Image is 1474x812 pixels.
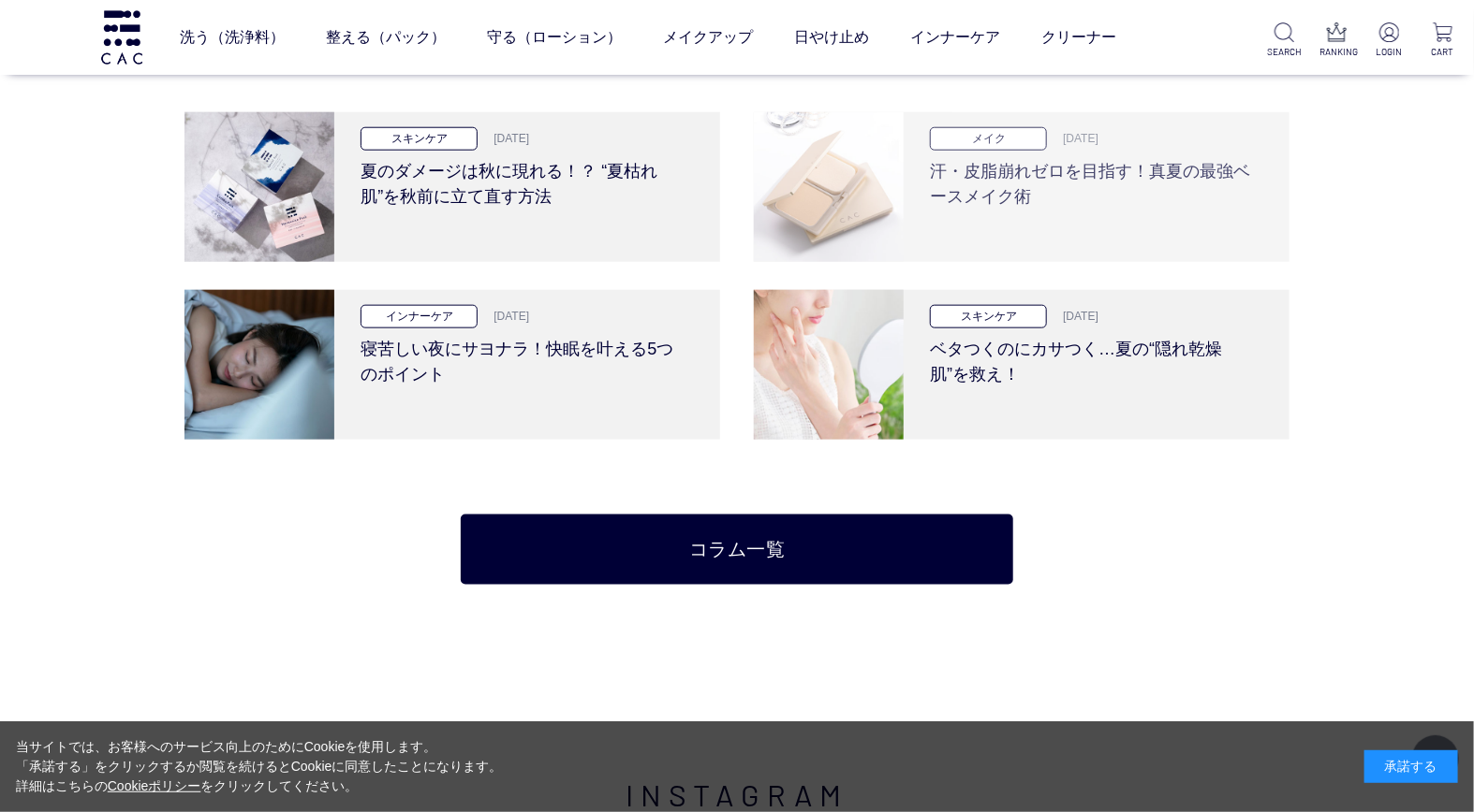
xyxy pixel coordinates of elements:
[930,328,1252,387] h3: ベタつくのにカサつく…夏の“隠れ乾燥肌”を救え！
[1041,11,1116,64] a: クリーナー
[180,11,285,64] a: 洗う（洗浄料）
[482,308,529,325] p: [DATE]
[754,112,1290,262] a: 汗・皮脂崩れゼロを目指す！真夏の最強ベースメイク術 メイク [DATE] 汗・皮脂崩れゼロを目指す！真夏の最強ベースメイク術
[361,305,478,328] p: インナーケア
[184,112,334,262] img: 夏のダメージは秋に現れる！？ “夏枯れ肌”を秋前に立て直す方法
[1052,308,1098,325] p: [DATE]
[754,290,904,440] img: ベタつくのにカサつく…夏の“隠れ乾燥肌”を救え！
[108,778,201,793] a: Cookieポリシー
[1320,45,1354,59] p: RANKING
[361,127,478,151] p: スキンケア
[794,11,869,64] a: 日やけ止め
[754,112,904,262] img: 汗・皮脂崩れゼロを目指す！真夏の最強ベースメイク術
[184,290,334,440] img: 寝苦しい夜にサヨナラ！快眠を叶える5つのポイント
[1052,130,1098,147] p: [DATE]
[930,305,1047,328] p: スキンケア
[482,130,529,147] p: [DATE]
[1425,22,1459,59] a: CART
[910,11,1000,64] a: インナーケア
[930,127,1047,151] p: メイク
[461,515,1013,585] a: コラム一覧
[326,11,446,64] a: 整える（パック）
[1267,45,1301,59] p: SEARCH
[98,10,145,64] img: logo
[1320,22,1354,59] a: RANKING
[487,11,622,64] a: 守る（ローション）
[1267,22,1301,59] a: SEARCH
[754,290,1290,440] a: ベタつくのにカサつく…夏の“隠れ乾燥肌”を救え！ スキンケア [DATE] ベタつくのにカサつく…夏の“隠れ乾燥肌”を救え！
[361,328,683,387] h3: 寝苦しい夜にサヨナラ！快眠を叶える5つのポイント
[1373,22,1407,59] a: LOGIN
[184,290,721,440] a: 寝苦しい夜にサヨナラ！快眠を叶える5つのポイント インナーケア [DATE] 寝苦しい夜にサヨナラ！快眠を叶える5つのポイント
[1425,45,1459,59] p: CART
[930,151,1252,210] h3: 汗・皮脂崩れゼロを目指す！真夏の最強ベースメイク術
[1373,45,1407,59] p: LOGIN
[1364,750,1458,783] div: 承諾する
[663,11,753,64] a: メイクアップ
[184,112,721,262] a: 夏のダメージは秋に現れる！？ “夏枯れ肌”を秋前に立て直す方法 スキンケア [DATE] 夏のダメージは秋に現れる！？ “夏枯れ肌”を秋前に立て直す方法
[361,151,683,210] h3: 夏のダメージは秋に現れる！？ “夏枯れ肌”を秋前に立て直す方法
[16,737,503,796] div: 当サイトでは、お客様へのサービス向上のためにCookieを使用します。 「承諾する」をクリックするか閲覧を続けるとCookieに同意したことになります。 詳細はこちらの をクリックしてください。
